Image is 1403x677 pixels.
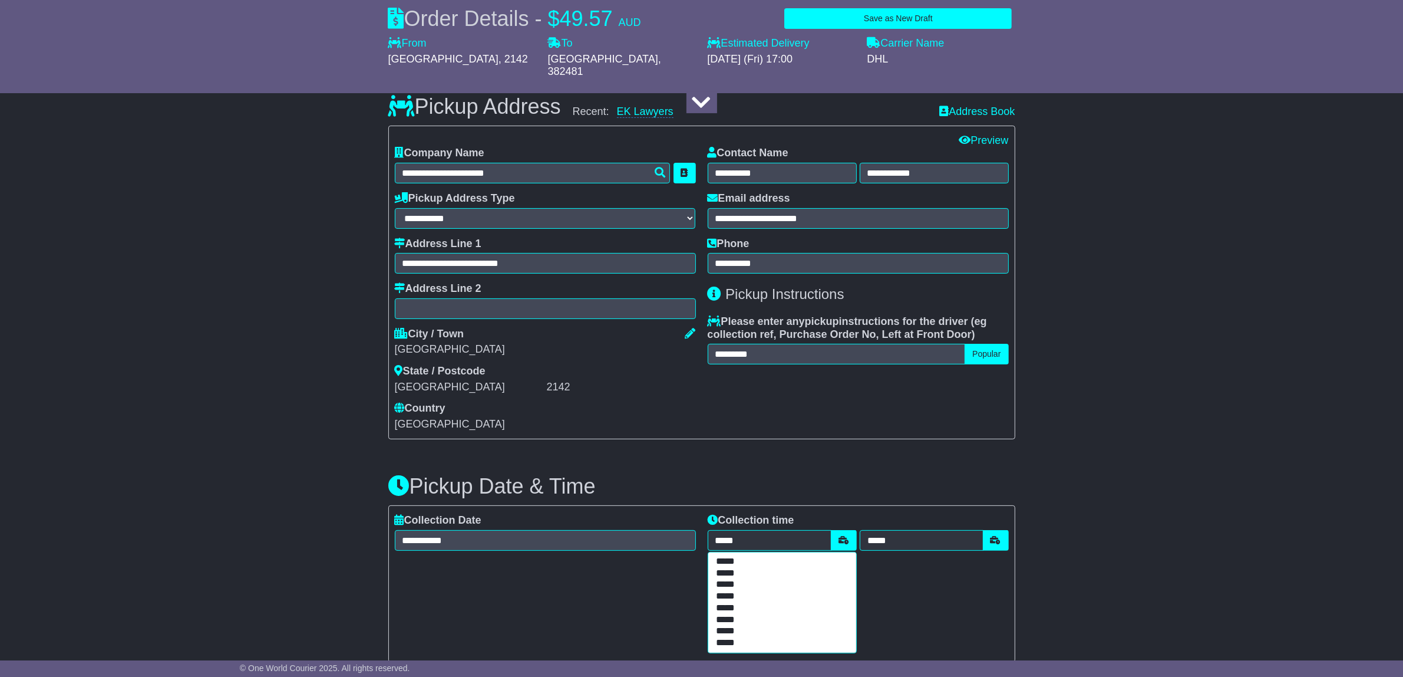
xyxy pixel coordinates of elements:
label: From [388,37,427,50]
div: [GEOGRAPHIC_DATA] [395,381,544,394]
label: Company Name [395,147,484,160]
span: [GEOGRAPHIC_DATA] [395,418,505,430]
span: AUD [619,17,641,28]
span: , 2142 [499,53,528,65]
label: To [548,37,573,50]
span: $ [548,6,560,31]
span: pickup [805,316,839,327]
span: 49.57 [560,6,613,31]
div: DHL [867,53,1015,66]
span: Pickup Instructions [725,286,844,302]
label: Collection time [708,514,794,527]
button: Save as New Draft [784,8,1012,29]
label: Carrier Name [867,37,945,50]
div: [GEOGRAPHIC_DATA] [395,343,696,356]
div: [DATE] (Fri) 17:00 [708,53,856,66]
h3: Pickup Date & Time [388,475,1015,498]
label: Collection Date [395,514,481,527]
label: Pickup Address Type [395,192,515,205]
label: Email address [708,192,790,205]
label: Address Line 1 [395,238,481,251]
button: Popular [965,344,1008,364]
label: Phone [708,238,750,251]
span: , 382481 [548,53,661,78]
label: Contact Name [708,147,788,160]
label: Country [395,402,445,415]
label: Address Line 2 [395,282,481,295]
a: Address Book [939,106,1015,119]
div: 2142 [547,381,696,394]
a: Preview [959,134,1008,146]
label: Estimated Delivery [708,37,856,50]
div: Order Details - [388,6,641,31]
h3: Pickup Address [388,95,561,119]
label: Please enter any instructions for the driver ( ) [708,316,1009,341]
span: eg collection ref, Purchase Order No, Left at Front Door [708,316,987,340]
label: City / Town [395,328,464,341]
span: [GEOGRAPHIC_DATA] [548,53,658,65]
label: State / Postcode [395,365,486,378]
span: © One World Courier 2025. All rights reserved. [240,663,410,673]
span: [GEOGRAPHIC_DATA] [388,53,499,65]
